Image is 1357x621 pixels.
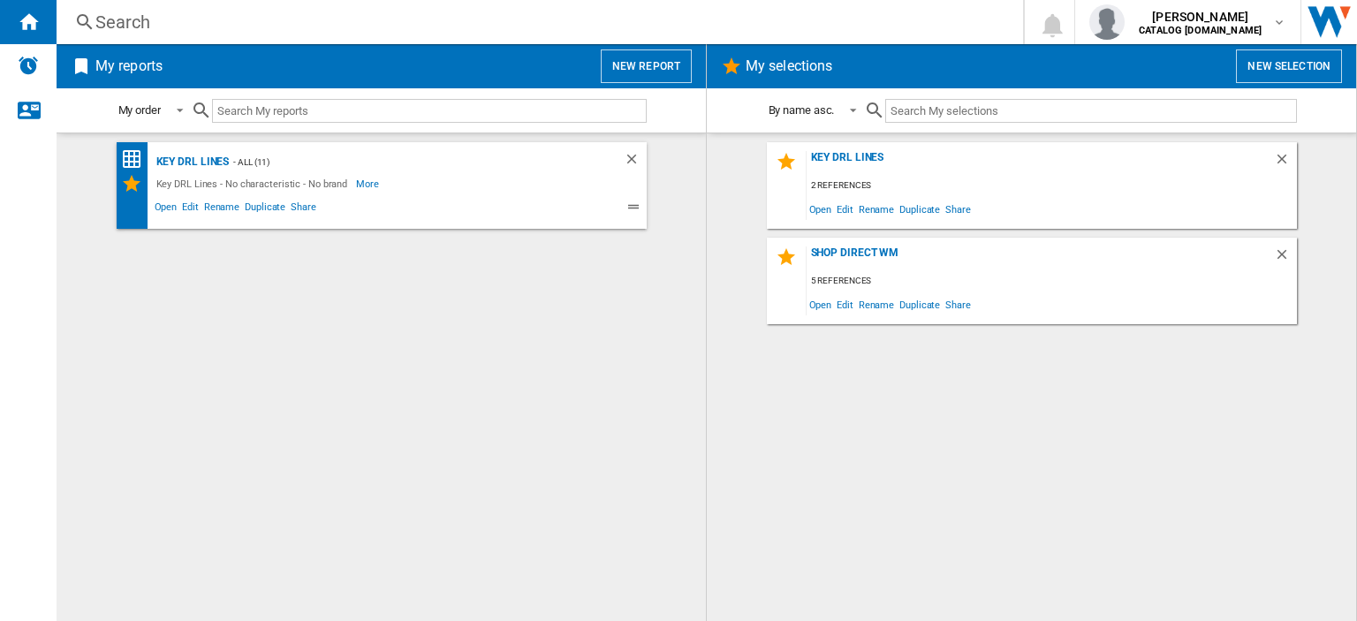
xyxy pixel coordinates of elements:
[807,270,1297,292] div: 5 references
[92,49,166,83] h2: My reports
[769,103,835,117] div: By name asc.
[856,197,897,221] span: Rename
[834,292,856,316] span: Edit
[201,199,242,220] span: Rename
[212,99,647,123] input: Search My reports
[18,55,39,76] img: alerts-logo.svg
[242,199,288,220] span: Duplicate
[118,103,161,117] div: My order
[1139,8,1262,26] span: [PERSON_NAME]
[834,197,856,221] span: Edit
[897,197,943,221] span: Duplicate
[624,151,647,173] div: Delete
[1236,49,1342,83] button: New selection
[742,49,836,83] h2: My selections
[179,199,201,220] span: Edit
[807,197,835,221] span: Open
[121,173,152,194] div: My Selections
[121,148,152,170] div: Price Matrix
[856,292,897,316] span: Rename
[152,199,180,220] span: Open
[1139,25,1262,36] b: CATALOG [DOMAIN_NAME]
[1274,246,1297,270] div: Delete
[807,246,1274,270] div: Shop Direct WM
[897,292,943,316] span: Duplicate
[885,99,1296,123] input: Search My selections
[288,199,319,220] span: Share
[1089,4,1125,40] img: profile.jpg
[152,173,357,194] div: Key DRL Lines - No characteristic - No brand
[152,151,230,173] div: Key DRL Lines
[943,197,974,221] span: Share
[807,175,1297,197] div: 2 references
[601,49,692,83] button: New report
[356,173,382,194] span: More
[95,10,977,34] div: Search
[943,292,974,316] span: Share
[229,151,588,173] div: - ALL (11)
[807,292,835,316] span: Open
[807,151,1274,175] div: Key DRL Lines
[1274,151,1297,175] div: Delete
